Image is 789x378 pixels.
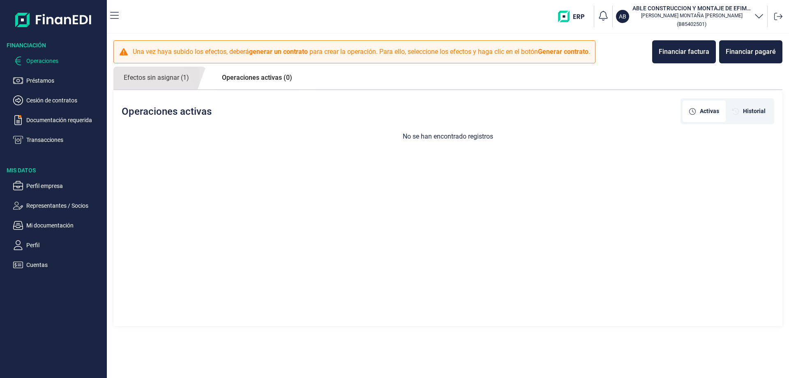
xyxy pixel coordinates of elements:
[677,21,706,27] small: Copiar cif
[26,260,104,270] p: Cuentas
[632,4,751,12] h3: ABLE CONSTRUCCION Y MONTAJE DE EFIMEROS SL
[652,40,716,63] button: Financiar factura
[13,260,104,270] button: Cuentas
[122,106,212,117] h2: Operaciones activas
[133,47,590,57] p: Una vez haya subido los efectos, deberá para crear la operación. Para ello, seleccione los efecto...
[26,201,104,211] p: Representantes / Socios
[26,76,104,86] p: Préstamos
[659,47,709,57] div: Financiar factura
[26,95,104,105] p: Cesión de contratos
[13,135,104,145] button: Transacciones
[13,181,104,191] button: Perfil empresa
[26,181,104,191] p: Perfil empresa
[13,56,104,66] button: Operaciones
[683,100,726,122] div: [object Object]
[249,48,308,56] b: generar un contrato
[726,47,776,57] div: Financiar pagaré
[26,56,104,66] p: Operaciones
[558,11,591,22] img: erp
[719,40,782,63] button: Financiar pagaré
[13,220,104,230] button: Mi documentación
[13,95,104,105] button: Cesión de contratos
[538,48,588,56] b: Generar contrato
[212,67,302,89] a: Operaciones activas (0)
[26,240,104,250] p: Perfil
[632,12,751,19] p: [PERSON_NAME] MONTAÑA [PERSON_NAME]
[13,115,104,125] button: Documentación requerida
[726,100,772,122] div: [object Object]
[700,107,719,116] span: Activas
[743,107,766,116] span: Historial
[15,7,92,33] img: Logo de aplicación
[113,67,199,89] a: Efectos sin asignar (1)
[13,201,104,211] button: Representantes / Socios
[113,132,782,140] h3: No se han encontrado registros
[13,76,104,86] button: Préstamos
[26,135,104,145] p: Transacciones
[619,12,626,21] p: AB
[26,115,104,125] p: Documentación requerida
[26,220,104,230] p: Mi documentación
[13,240,104,250] button: Perfil
[616,4,764,29] button: ABABLE CONSTRUCCION Y MONTAJE DE EFIMEROS SL[PERSON_NAME] MONTAÑA [PERSON_NAME](B85402501)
